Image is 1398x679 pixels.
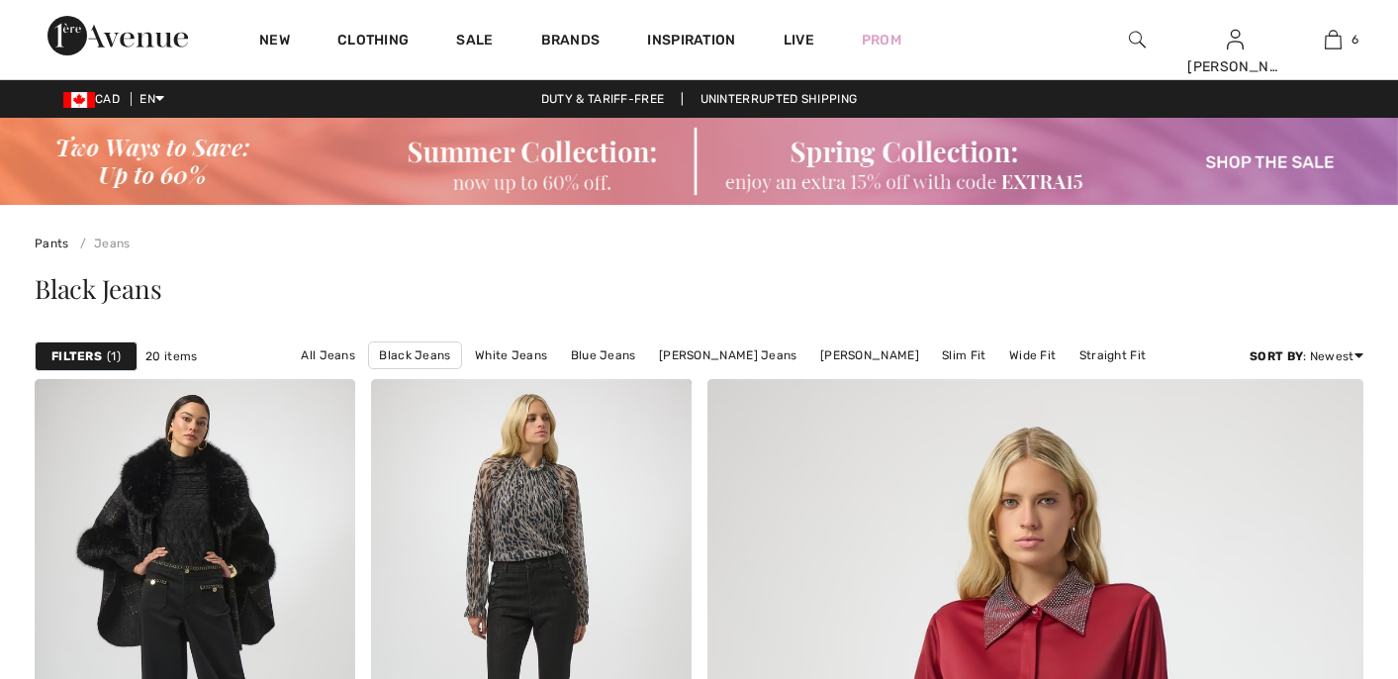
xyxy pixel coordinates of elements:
[35,237,69,250] a: Pants
[465,342,557,368] a: White Jeans
[1250,349,1303,363] strong: Sort By
[810,342,929,368] a: [PERSON_NAME]
[649,342,807,368] a: [PERSON_NAME] Jeans
[291,342,365,368] a: All Jeans
[1325,28,1342,51] img: My Bag
[368,341,461,369] a: Black Jeans
[337,32,409,52] a: Clothing
[35,271,162,306] span: Black Jeans
[1129,28,1146,51] img: search the website
[63,92,128,106] span: CAD
[63,92,95,108] img: Canadian Dollar
[107,347,121,365] span: 1
[932,342,995,368] a: Slim Fit
[140,92,164,106] span: EN
[1227,28,1244,51] img: My Info
[47,16,188,55] img: 1ère Avenue
[1285,28,1381,51] a: 6
[1187,56,1283,77] div: [PERSON_NAME]
[561,342,646,368] a: Blue Jeans
[259,32,290,52] a: New
[1351,31,1358,48] span: 6
[72,237,131,250] a: Jeans
[999,342,1066,368] a: Wide Fit
[1227,30,1244,48] a: Sign In
[145,347,197,365] span: 20 items
[647,32,735,52] span: Inspiration
[456,32,493,52] a: Sale
[1070,342,1157,368] a: Straight Fit
[784,30,814,50] a: Live
[862,30,901,50] a: Prom
[51,347,102,365] strong: Filters
[1250,347,1363,365] div: : Newest
[541,32,601,52] a: Brands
